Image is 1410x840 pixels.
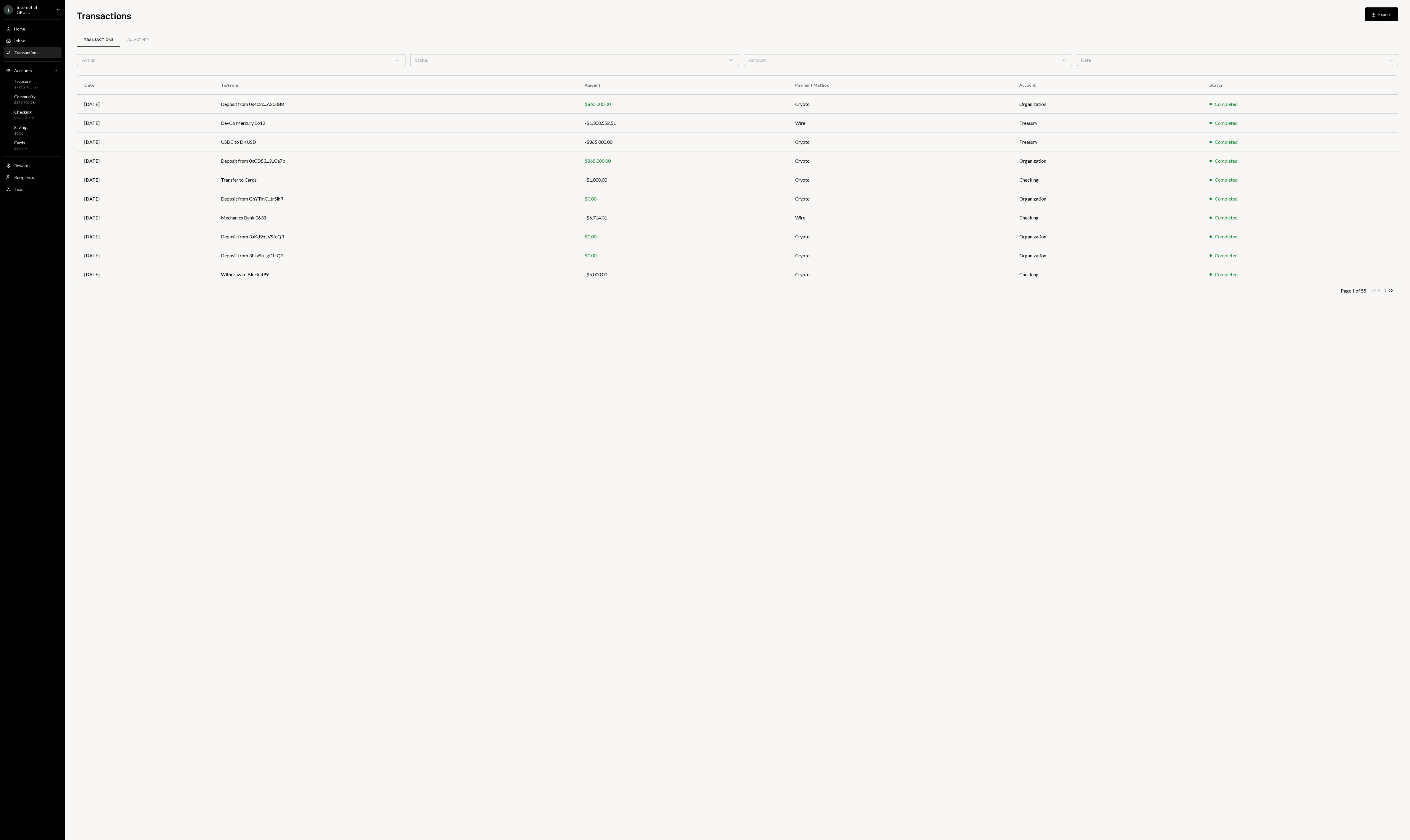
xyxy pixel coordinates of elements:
[410,54,739,66] div: Status
[585,138,781,146] div: -$865,000.00
[788,114,1012,133] td: Wire
[585,233,781,240] div: $0.00
[788,246,1012,265] td: Crypto
[214,133,578,151] td: USDC to DKUSD
[1012,151,1202,170] td: Organization
[84,252,207,259] div: [DATE]
[585,176,781,183] div: -$1,000.00
[14,163,30,168] div: Rewards
[214,114,578,133] td: DevCo Mercury 0612
[1012,265,1202,284] td: Checking
[17,5,51,15] div: Internet of GPUs...
[1365,7,1398,21] button: Export
[4,23,62,34] a: Home
[14,146,28,151] div: $970.04
[14,85,38,90] div: $7,882,455.08
[14,79,38,84] div: Treasury
[77,9,131,21] h1: Transactions
[788,76,1012,95] th: Payment Method
[4,47,62,58] a: Transactions
[127,37,149,42] div: All Activity
[1341,288,1366,293] div: Page 1 of 55
[788,151,1012,170] td: Crypto
[84,233,207,240] div: [DATE]
[77,76,214,95] th: Date
[1012,170,1202,189] td: Checking
[214,227,578,246] td: Deposit from 3uKd9p...VSfcQ3
[585,157,781,164] div: $865,000.00
[214,151,578,170] td: Deposit from 0xCD53...31Ca7b
[1077,54,1398,66] div: Date
[1012,246,1202,265] td: Organization
[214,95,578,114] td: Deposit from 0x4c2c...A200B8
[77,32,120,47] a: Transactions
[84,271,207,278] div: [DATE]
[1012,133,1202,151] td: Treasury
[1012,114,1202,133] td: Treasury
[1012,95,1202,114] td: Organization
[1012,208,1202,227] td: Checking
[788,227,1012,246] td: Crypto
[14,116,35,121] div: $223,859.85
[585,101,781,108] div: $865,000.00
[744,54,1072,66] div: Account
[84,157,207,164] div: [DATE]
[14,131,28,136] div: $0.00
[578,76,788,95] th: Amount
[1202,76,1398,95] th: Status
[1215,233,1238,240] div: Completed
[214,76,578,95] th: To/From
[120,32,156,47] a: All Activity
[4,123,62,137] a: Savings$0.00
[1012,189,1202,208] td: Organization
[14,50,38,55] div: Transactions
[84,119,207,127] div: [DATE]
[585,271,781,278] div: -$5,000.00
[14,125,28,130] div: Savings
[14,140,28,145] div: Cards
[214,189,578,208] td: Deposit from GhYTmC...tr5ihR
[4,108,62,122] a: Checking$223,859.85
[4,5,13,14] div: I
[1215,138,1238,146] div: Completed
[214,246,578,265] td: Deposit from 3bJvSn...gDfcQ3
[84,176,207,183] div: [DATE]
[14,94,35,99] div: Community
[14,187,25,192] div: Team
[1215,271,1238,278] div: Completed
[4,65,62,76] a: Accounts
[585,119,781,127] div: -$1,300,552.51
[77,54,405,66] div: Action
[585,252,781,259] div: $0.00
[4,77,62,91] a: Treasury$7,882,455.08
[84,101,207,108] div: [DATE]
[4,138,62,153] a: Cards$970.04
[1215,252,1238,259] div: Completed
[4,35,62,46] a: Inbox
[1215,157,1238,164] div: Completed
[214,265,578,284] td: Withdraw to Block 499
[788,189,1012,208] td: Crypto
[14,26,25,31] div: Home
[585,214,781,221] div: -$6,714.31
[14,100,35,105] div: $571,702.98
[788,95,1012,114] td: Crypto
[788,133,1012,151] td: Crypto
[4,92,62,106] a: Community$571,702.98
[1215,214,1238,221] div: Completed
[84,214,207,221] div: [DATE]
[84,138,207,146] div: [DATE]
[788,170,1012,189] td: Crypto
[1012,227,1202,246] td: Organization
[585,195,781,202] div: $0.00
[1215,119,1238,127] div: Completed
[14,68,32,73] div: Accounts
[1012,76,1202,95] th: Account
[4,160,62,171] a: Rewards
[1215,176,1238,183] div: Completed
[14,38,25,43] div: Inbox
[1215,195,1238,202] div: Completed
[84,37,113,42] div: Transactions
[788,265,1012,284] td: Crypto
[214,208,578,227] td: Mechanics Bank 0638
